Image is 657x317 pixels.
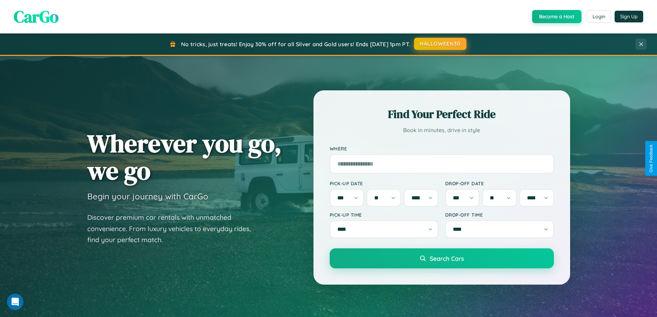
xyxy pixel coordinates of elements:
[430,255,464,262] span: Search Cars
[87,130,282,184] h1: Wherever you go, we go
[7,294,23,310] iframe: Intercom live chat
[330,125,554,135] p: Book in minutes, drive in style
[615,11,643,22] button: Sign Up
[445,212,554,218] label: Drop-off Time
[181,41,410,48] span: No tricks, just treats! Enjoy 30% off for all Silver and Gold users! Ends [DATE] 1pm PT.
[587,10,611,23] button: Login
[649,145,654,172] div: Give Feedback
[330,180,438,186] label: Pick-up Date
[445,180,554,186] label: Drop-off Date
[330,248,554,268] button: Search Cars
[414,38,467,50] button: HALLOWEEN30
[532,10,581,23] button: Become a Host
[87,212,260,246] p: Discover premium car rentals with unmatched convenience. From luxury vehicles to everyday rides, ...
[330,146,554,151] label: Where
[87,191,208,201] h3: Begin your journey with CarGo
[330,212,438,218] label: Pick-up Time
[14,5,59,28] span: CarGo
[330,107,554,122] h2: Find Your Perfect Ride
